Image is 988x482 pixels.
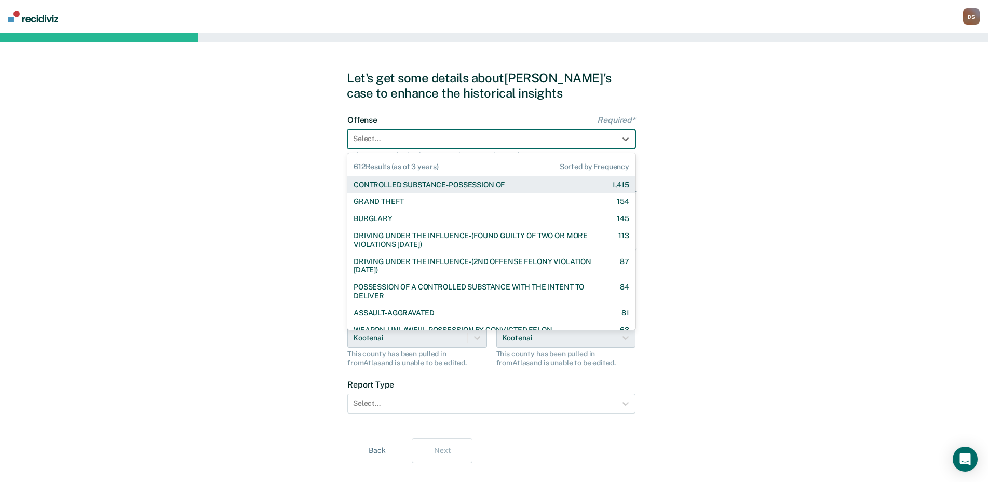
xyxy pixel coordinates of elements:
span: Sorted by Frequency [560,162,629,171]
div: WEAPON-UNLAWFUL POSSESSION BY CONVICTED FELON [354,326,552,335]
div: This county has been pulled in from Atlas and is unable to be edited. [496,350,636,367]
div: 154 [617,197,629,206]
div: DRIVING UNDER THE INFLUENCE-(2ND OFFENSE FELONY VIOLATION [DATE]) [354,257,602,275]
span: 612 Results (as of 3 years) [354,162,438,171]
div: 145 [617,214,629,223]
button: Next [412,438,472,463]
img: Recidiviz [8,11,58,22]
div: If there are multiple charges for this case, choose the most severe [347,151,635,160]
div: GRAND THEFT [354,197,403,206]
div: Open Intercom Messenger [953,447,978,472]
div: Let's get some details about [PERSON_NAME]'s case to enhance the historical insights [347,71,641,101]
div: 1,415 [612,181,629,189]
div: 81 [621,309,629,318]
label: Offense [347,115,635,125]
button: DS [963,8,980,25]
button: Back [347,438,408,463]
div: 87 [620,257,629,275]
div: This county has been pulled in from Atlas and is unable to be edited. [347,350,487,367]
div: D S [963,8,980,25]
div: CONTROLLED SUBSTANCE-POSSESSION OF [354,181,505,189]
div: 63 [620,326,629,335]
div: 84 [620,283,629,300]
div: POSSESSION OF A CONTROLLED SUBSTANCE WITH THE INTENT TO DELIVER [354,283,602,300]
span: Required* [597,115,635,125]
div: 113 [618,231,629,249]
label: Report Type [347,380,635,390]
div: BURGLARY [354,214,393,223]
div: ASSAULT-AGGRAVATED [354,309,434,318]
div: DRIVING UNDER THE INFLUENCE-(FOUND GUILTY OF TWO OR MORE VIOLATIONS [DATE]) [354,231,600,249]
